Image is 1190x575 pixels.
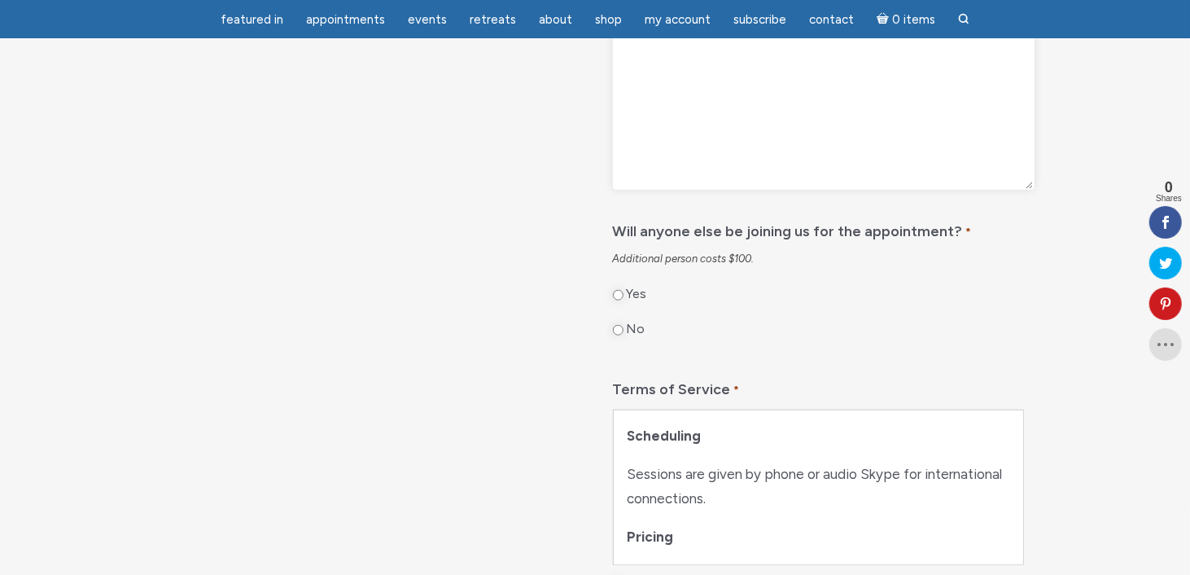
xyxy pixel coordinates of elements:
[799,4,864,36] a: Contact
[724,4,796,36] a: Subscribe
[211,4,293,36] a: featured in
[460,4,526,36] a: Retreats
[1156,180,1182,195] span: 0
[585,4,632,36] a: Shop
[306,12,385,27] span: Appointments
[529,4,582,36] a: About
[627,529,673,545] b: Pricing
[613,252,1035,266] div: Additional person costs $100.
[892,14,935,26] span: 0 items
[877,12,892,27] i: Cart
[613,369,1035,404] legend: Terms of Service
[398,4,457,36] a: Events
[645,12,711,27] span: My Account
[470,12,516,27] span: Retreats
[627,462,1010,511] p: Sessions are given by phone or audio Skype for international connections.
[595,12,622,27] span: Shop
[1156,195,1182,203] span: Shares
[296,4,395,36] a: Appointments
[221,12,283,27] span: featured in
[733,12,786,27] span: Subscribe
[539,12,572,27] span: About
[635,4,720,36] a: My Account
[408,12,447,27] span: Events
[627,428,701,444] b: Scheduling
[613,211,1035,246] legend: Will anyone else be joining us for the appointment?
[867,2,945,36] a: Cart0 items
[809,12,854,27] span: Contact
[627,321,645,338] label: No
[627,286,647,303] label: Yes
